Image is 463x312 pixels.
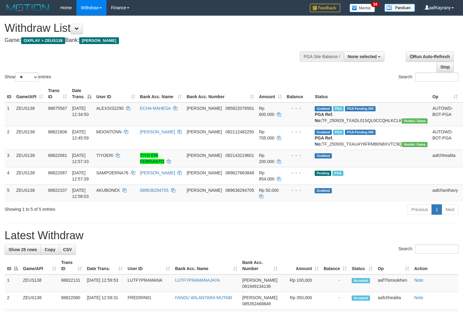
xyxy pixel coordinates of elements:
a: 089636294705 [140,188,169,193]
span: PGA Pending [345,130,376,135]
span: 88822081 [48,153,67,158]
span: [DATE] 12:34:50 [72,106,89,117]
div: Showing 1 to 5 of 5 entries [5,204,188,212]
span: PGA Pending [345,106,376,111]
span: [DATE] 12:45:59 [72,129,89,140]
td: - [321,292,349,310]
td: 3 [5,150,14,167]
th: Status [312,85,430,102]
td: TF_250930_TXAU4Y6FRM80N8XVTC9Q [312,126,430,150]
div: - - - [287,105,310,111]
th: ID [5,85,14,102]
td: [DATE] 12:59:53 [84,274,125,292]
a: Show 25 rows [5,244,41,255]
a: Copy [41,244,59,255]
td: 88822131 [59,274,84,292]
span: Vendor URL: https://trx31.1velocity.biz [402,118,428,124]
span: Copy [45,247,55,252]
span: Grabbed [315,106,332,111]
a: FANDU WILANTARA MUTABI [175,295,232,300]
span: [PERSON_NAME] [187,129,222,134]
td: 5 [5,184,14,202]
th: Trans ID: activate to sort column ascending [59,257,84,274]
span: Marked by aafpengsreynich [333,106,344,111]
td: 1 [5,102,14,126]
th: Date Trans.: activate to sort column descending [69,85,94,102]
span: Copy 082112482250 to clipboard [225,129,254,134]
h1: Latest Withdraw [5,229,458,242]
span: [DATE] 12:57:39 [72,170,89,181]
span: [PERSON_NAME] [187,188,222,193]
button: None selected [344,51,384,62]
span: [PERSON_NAME] [187,170,222,175]
span: Rp 854.000 [259,170,275,181]
span: 88675587 [48,106,67,111]
span: [DATE] 12:57:33 [72,153,89,164]
b: PGA Ref. No: [315,112,333,123]
span: SAMPOERNA76 [96,170,128,175]
td: FREDRIN01 [125,292,172,310]
img: panduan.png [384,4,415,12]
td: aafchhealita [375,292,412,310]
th: ID: activate to sort column descending [5,257,20,274]
span: Marked by aafpengsreynich [332,171,343,176]
select: Showentries [15,72,38,82]
span: [DATE] 12:58:03 [72,188,89,199]
span: Show 25 rows [9,247,37,252]
td: AUTOWD-BOT-PGA [430,102,460,126]
td: 88822080 [59,292,84,310]
span: None selected [348,54,377,59]
span: Copy 089636294705 to clipboard [225,188,254,193]
th: Action [412,257,458,274]
img: MOTION_logo.png [5,3,51,12]
a: Stop [436,62,454,72]
a: [PERSON_NAME] [140,129,175,134]
h1: Withdraw List [5,22,302,34]
th: Op: activate to sort column ascending [430,85,460,102]
span: 88822087 [48,170,67,175]
span: Copy 085822076561 to clipboard [225,106,254,111]
div: - - - [287,129,310,135]
span: OXPLAY > ZEUS138 [21,37,65,44]
td: LUTFYPRAMANA [125,274,172,292]
th: Date Trans.: activate to sort column ascending [84,257,125,274]
th: Trans ID: activate to sort column ascending [46,85,69,102]
span: Grabbed [315,130,332,135]
a: [PERSON_NAME] [140,170,175,175]
a: Previous [407,204,432,215]
td: Rp 350,000 [280,292,321,310]
span: Accepted [352,295,370,301]
div: - - - [287,187,310,193]
div: PGA Site Balance / [300,51,344,62]
span: Marked by aafpengsreynich [333,130,344,135]
span: [PERSON_NAME] [242,278,277,283]
th: Bank Acc. Name: activate to sort column ascending [138,85,184,102]
td: - [321,274,349,292]
span: Copy 089627663848 to clipboard [225,170,254,175]
td: ZEUS138 [20,292,59,310]
div: - - - [287,152,310,158]
td: 2 [5,292,20,310]
span: Accepted [352,278,370,283]
span: Pending [315,171,331,176]
th: User ID: activate to sort column ascending [125,257,172,274]
span: [PERSON_NAME] [242,295,277,300]
a: ECHA MAHESA [140,106,171,111]
a: 1 [432,204,442,215]
span: Vendor URL: https://trx31.1velocity.biz [402,142,428,147]
td: aafchhealita [430,150,460,167]
span: 88821606 [48,129,67,134]
th: Bank Acc. Name: activate to sort column ascending [172,257,240,274]
th: Game/API: activate to sort column ascending [20,257,59,274]
span: [PERSON_NAME] [79,37,119,44]
span: ALEXSIS2290 [96,106,124,111]
a: Note [414,295,423,300]
a: Next [442,204,458,215]
td: ZEUS138 [14,184,46,202]
a: TIYO ERI FEBRIANTO [140,153,165,164]
a: Note [414,278,423,283]
th: Amount: activate to sort column ascending [280,257,321,274]
a: Run Auto-Refresh [406,51,454,62]
span: Rp 200.000 [259,153,275,164]
span: AKUBONEK [96,188,120,193]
